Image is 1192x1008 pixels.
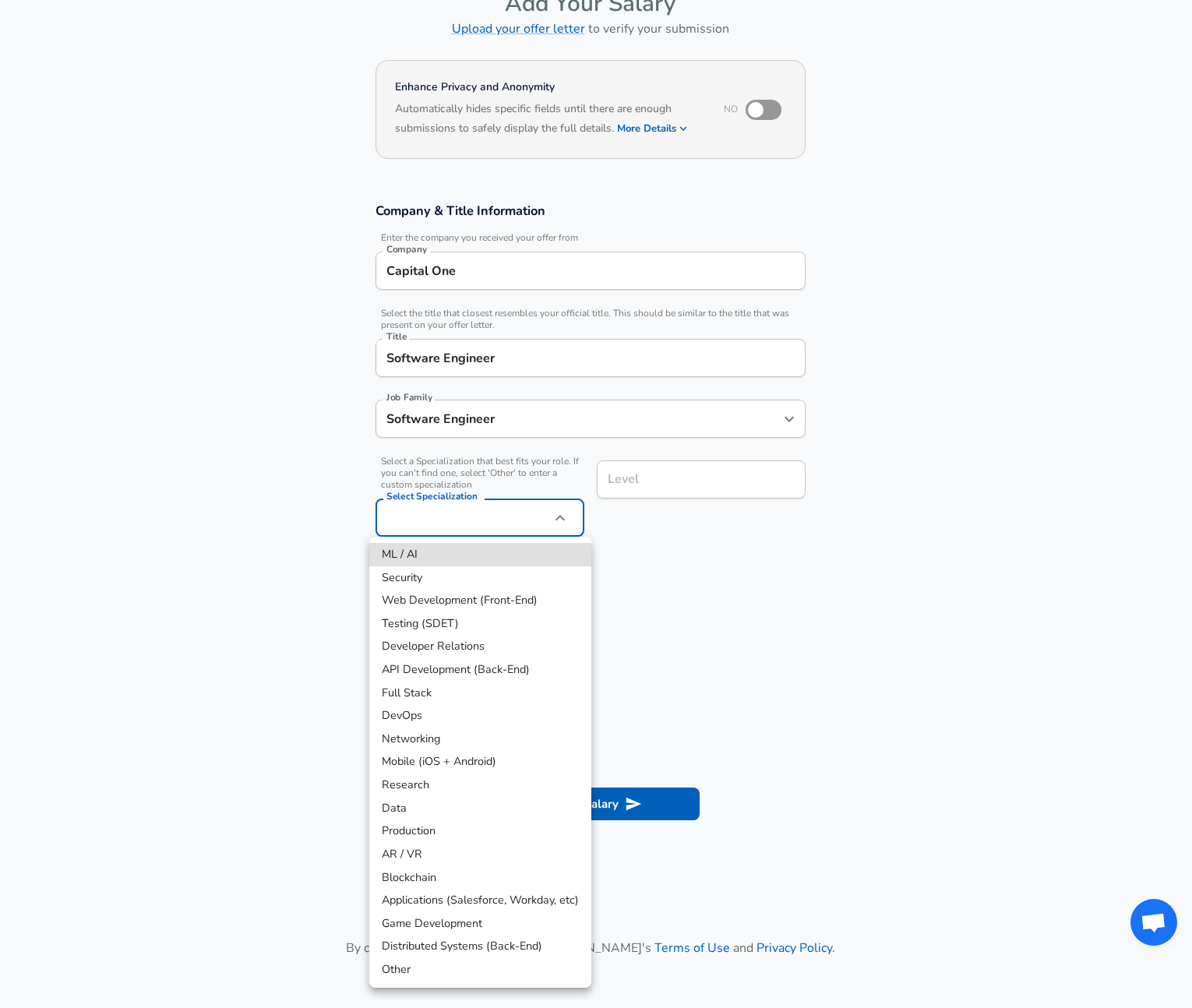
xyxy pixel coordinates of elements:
li: Distributed Systems (Back-End) [369,935,591,958]
li: Data [369,797,591,820]
li: Networking [369,728,591,751]
li: Blockchain [369,866,591,890]
li: Security [369,566,591,590]
li: AR / VR [369,843,591,866]
li: Research [369,774,591,797]
li: API Development (Back-End) [369,658,591,682]
li: Web Development (Front-End) [369,589,591,612]
li: Testing (SDET) [369,612,591,636]
li: ML / AI [369,543,591,566]
li: DevOps [369,704,591,728]
div: Open chat [1130,899,1177,946]
li: Mobile (iOS + Android) [369,750,591,774]
li: Applications (Salesforce, Workday, etc) [369,889,591,912]
li: Game Development [369,912,591,936]
li: Other [369,958,591,982]
li: Developer Relations [369,635,591,658]
li: Full Stack [369,682,591,705]
li: Production [369,819,591,843]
